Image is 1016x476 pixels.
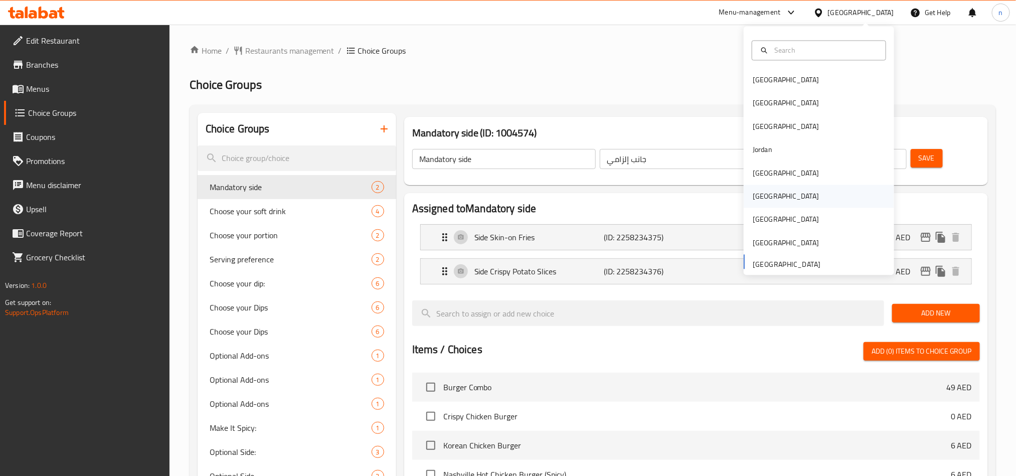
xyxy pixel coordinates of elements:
[210,253,372,265] span: Serving preference
[26,251,161,263] span: Grocery Checklist
[206,121,270,136] h2: Choice Groups
[210,205,372,217] span: Choose your soft drink
[372,183,384,192] span: 2
[412,342,482,357] h2: Items / Choices
[372,398,384,410] div: Choices
[918,264,933,279] button: edit
[372,375,384,385] span: 1
[372,231,384,240] span: 2
[372,279,384,288] span: 6
[210,181,372,193] span: Mandatory side
[190,73,262,96] span: Choice Groups
[198,175,396,199] div: Mandatory side2
[719,7,781,19] div: Menu-management
[443,439,951,451] span: Korean Chicken Burger
[948,264,963,279] button: delete
[28,107,161,119] span: Choice Groups
[889,265,918,277] p: 0 AED
[372,205,384,217] div: Choices
[210,422,372,434] span: Make It Spicy:
[604,265,690,277] p: (ID: 2258234376)
[948,230,963,245] button: delete
[864,342,980,361] button: Add (0) items to choice group
[245,45,334,57] span: Restaurants management
[412,300,884,326] input: search
[753,191,819,202] div: [GEOGRAPHIC_DATA]
[26,203,161,215] span: Upsell
[933,230,948,245] button: duplicate
[372,301,384,313] div: Choices
[190,45,222,57] a: Home
[951,439,972,451] p: 6 AED
[933,264,948,279] button: duplicate
[420,377,441,398] span: Select choice
[26,131,161,143] span: Coupons
[5,279,30,292] span: Version:
[26,179,161,191] span: Menu disclaimer
[372,303,384,312] span: 6
[892,304,980,323] button: Add New
[210,326,372,338] span: Choose your Dips
[4,221,170,245] a: Coverage Report
[4,53,170,77] a: Branches
[372,446,384,458] div: Choices
[412,201,980,216] h2: Assigned to Mandatory side
[872,345,972,358] span: Add (0) items to choice group
[412,254,980,288] li: Expand
[900,307,972,320] span: Add New
[210,277,372,289] span: Choose your dip:
[753,75,819,86] div: [GEOGRAPHIC_DATA]
[198,440,396,464] div: Optional Side:3
[4,197,170,221] a: Upsell
[210,374,372,386] span: Optional Add-ons
[210,350,372,362] span: Optional Add-ons
[421,225,971,250] div: Expand
[372,423,384,433] span: 1
[372,351,384,361] span: 1
[26,59,161,71] span: Branches
[753,98,819,109] div: [GEOGRAPHIC_DATA]
[198,271,396,295] div: Choose your dip:6
[26,155,161,167] span: Promotions
[338,45,342,57] li: /
[412,220,980,254] li: Expand
[198,199,396,223] div: Choose your soft drink4
[198,392,396,416] div: Optional Add-ons1
[372,277,384,289] div: Choices
[31,279,47,292] span: 1.0.0
[770,45,880,56] input: Search
[198,344,396,368] div: Optional Add-ons1
[918,230,933,245] button: edit
[753,168,819,179] div: [GEOGRAPHIC_DATA]
[4,29,170,53] a: Edit Restaurant
[358,45,406,57] span: Choice Groups
[210,229,372,241] span: Choose your portion
[421,259,971,284] div: Expand
[198,145,396,171] input: search
[4,125,170,149] a: Coupons
[372,447,384,457] span: 3
[4,173,170,197] a: Menu disclaimer
[946,381,972,393] p: 49 AED
[753,214,819,225] div: [GEOGRAPHIC_DATA]
[951,410,972,422] p: 0 AED
[753,237,819,248] div: [GEOGRAPHIC_DATA]
[26,83,161,95] span: Menus
[372,229,384,241] div: Choices
[372,399,384,409] span: 1
[372,327,384,337] span: 6
[372,253,384,265] div: Choices
[4,149,170,173] a: Promotions
[889,231,918,243] p: 0 AED
[474,231,604,243] p: Side Skin-on Fries
[999,7,1003,18] span: n
[420,406,441,427] span: Select choice
[5,306,69,319] a: Support.OpsPlatform
[4,101,170,125] a: Choice Groups
[604,231,690,243] p: (ID: 2258234375)
[911,149,943,168] button: Save
[372,255,384,264] span: 2
[198,416,396,440] div: Make It Spicy:1
[919,152,935,165] span: Save
[474,265,604,277] p: Side Crispy Potato Slices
